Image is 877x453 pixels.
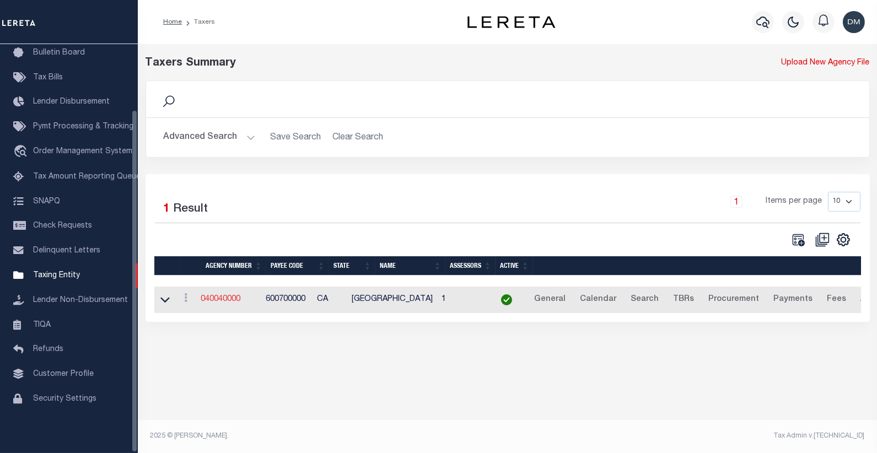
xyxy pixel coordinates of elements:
th: Agency Number: activate to sort column ascending [201,256,266,276]
span: 1 [164,203,170,215]
a: Upload New Agency File [782,57,870,69]
th: Payee Code: activate to sort column ascending [266,256,329,276]
a: General [530,291,571,309]
a: 1 [730,196,743,208]
span: Taxing Entity [33,272,80,279]
span: SNAPQ [33,197,60,205]
span: TIQA [33,321,51,328]
th: Name: activate to sort column ascending [375,256,445,276]
td: [GEOGRAPHIC_DATA] [348,287,438,314]
span: Check Requests [33,222,92,230]
th: State: activate to sort column ascending [329,256,375,276]
div: 2025 © [PERSON_NAME]. [142,431,508,441]
li: Taxers [182,17,215,27]
td: 600700000 [262,287,313,314]
span: Customer Profile [33,370,94,378]
div: Tax Admin v.[TECHNICAL_ID] [516,431,865,441]
span: Tax Bills [33,74,63,82]
img: logo-dark.svg [467,16,556,28]
a: 040040000 [201,295,241,303]
a: Search [626,291,664,309]
a: Calendar [575,291,622,309]
span: Lender Disbursement [33,98,110,106]
span: Order Management System [33,148,132,155]
button: Advanced Search [164,127,255,148]
img: check-icon-green.svg [501,294,512,305]
td: 1 [438,287,488,314]
a: Fees [822,291,852,309]
span: Items per page [766,196,822,208]
label: Result [174,201,208,218]
a: Home [163,19,182,25]
th: Active: activate to sort column ascending [496,256,533,276]
td: CA [313,287,348,314]
span: Lender Non-Disbursement [33,296,128,304]
a: Payments [769,291,818,309]
a: TBRs [669,291,700,309]
img: svg+xml;base64,PHN2ZyB4bWxucz0iaHR0cDovL3d3dy53My5vcmcvMjAwMC9zdmciIHBvaW50ZXItZXZlbnRzPSJub25lIi... [843,11,865,33]
span: Refunds [33,346,63,353]
span: Bulletin Board [33,49,85,57]
div: Taxers Summary [146,55,685,72]
span: Pymt Processing & Tracking [33,123,133,131]
span: Security Settings [33,395,96,403]
span: Delinquent Letters [33,247,100,255]
i: travel_explore [13,145,31,159]
span: Tax Amount Reporting Queue [33,173,141,181]
a: Procurement [704,291,765,309]
th: Assessors: activate to sort column ascending [445,256,496,276]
